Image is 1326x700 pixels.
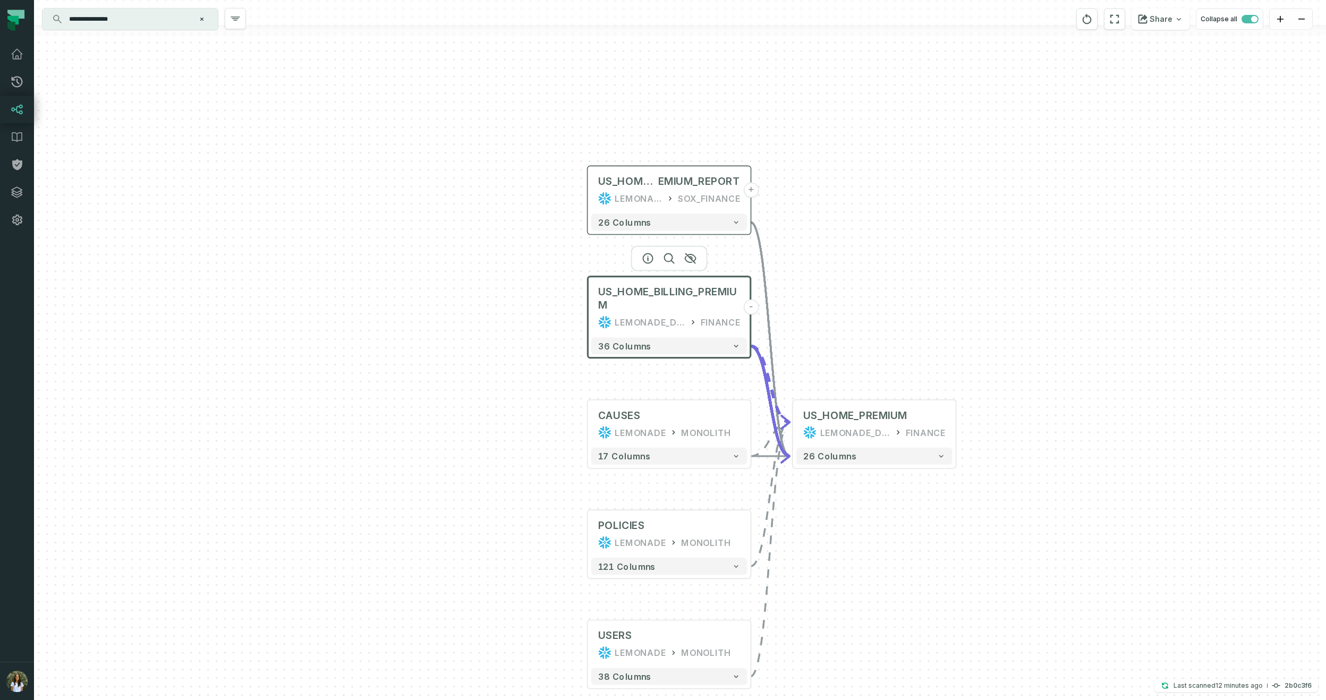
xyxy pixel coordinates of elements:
span: US_HOME_BILLING_PREMIUM [598,285,741,312]
button: Collapse all [1196,8,1263,30]
span: 17 columns [598,451,651,461]
div: FINANCE [906,425,946,439]
span: 36 columns [598,341,652,351]
span: 26 columns [803,451,857,461]
span: US_HOME_PR [598,175,658,189]
img: avatar of Noa Gordon [6,671,28,692]
div: LEMONADE_DWH [820,425,890,439]
div: USERS [598,629,632,643]
button: Clear search query [197,14,207,24]
div: FINANCE [701,315,741,329]
div: LEMONADE [615,425,666,439]
button: zoom out [1291,9,1312,30]
div: LEMONADE [615,536,666,550]
div: POLICIES [598,519,645,533]
button: - [743,300,759,315]
g: Edge from 47b78dfb58e53adf49793c5c94240b69 to 1e12b9f02c79c411ced6c29f436c29ee [751,346,789,422]
button: + [743,182,759,198]
span: 121 columns [598,561,656,571]
p: Last scanned [1174,680,1263,691]
span: EMIUM_REPORT [658,175,741,189]
div: CAUSES [598,408,641,422]
g: Edge from 47b78dfb58e53adf49793c5c94240b69 to 1e12b9f02c79c411ced6c29f436c29ee [751,346,789,456]
div: US_HOME_PREMIUM_REPORT [598,175,741,189]
span: 38 columns [598,671,652,681]
button: Last scanned[DATE] 12:31:00 PM2b0c3f6 [1154,679,1318,692]
div: US_HOME_PREMIUM [803,408,907,422]
span: 26 columns [598,217,652,227]
button: Share [1132,8,1189,30]
h4: 2b0c3f6 [1285,682,1312,689]
div: MONOLITH [681,425,731,439]
div: LEMONADE [615,192,662,206]
g: Edge from 581467b81c205fa9a4c90fb67d9c764f to 1e12b9f02c79c411ced6c29f436c29ee [751,422,789,677]
div: MONOLITH [681,536,731,550]
g: Edge from 842d6811d10183739614569a878389cf to 1e12b9f02c79c411ced6c29f436c29ee [751,222,789,456]
button: zoom in [1270,9,1291,30]
div: MONOLITH [681,646,731,660]
relative-time: Sep 15, 2025, 12:31 PM GMT+3 [1215,681,1263,689]
div: LEMONADE [615,646,666,660]
div: LEMONADE_DWH [615,315,685,329]
div: SOX_FINANCE [678,192,741,206]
